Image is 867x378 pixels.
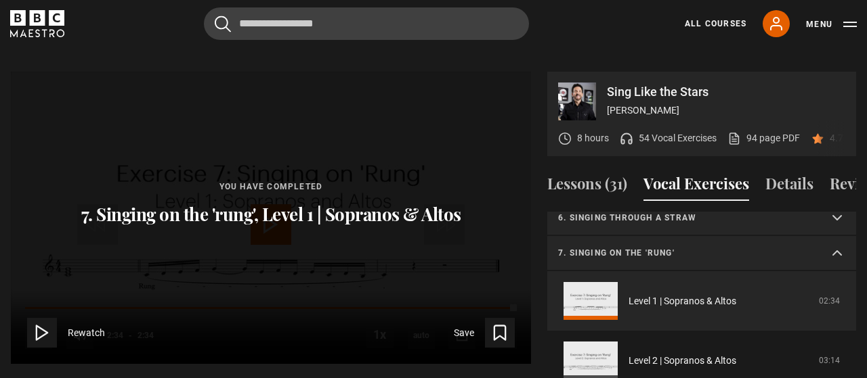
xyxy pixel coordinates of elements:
button: Save [454,318,515,348]
button: Toggle navigation [806,18,857,31]
button: Lessons (31) [547,172,627,201]
p: 8 hours [577,131,609,145]
summary: 6. Singing through a straw [547,201,856,236]
p: 7. Singing on the 'rung' [558,247,813,259]
a: Level 2 | Sopranos & Altos [629,354,736,368]
p: 7. Singing on the 'rung', Level 1 | Sopranos & Altos [81,204,461,225]
a: 94 page PDF [727,131,800,145]
button: Vocal Exercises [643,172,749,201]
input: Search [204,7,529,40]
button: Rewatch [27,318,105,348]
button: Details [765,172,813,201]
svg: BBC Maestro [10,10,64,37]
button: Submit the search query [215,16,231,32]
a: Level 1 | Sopranos & Altos [629,294,736,308]
span: Rewatch [68,326,105,340]
p: 54 Vocal Exercises [639,131,717,145]
p: Sing Like the Stars [607,86,845,98]
p: [PERSON_NAME] [607,103,845,118]
span: Save [454,326,474,340]
p: You have completed [81,181,461,193]
a: All Courses [685,18,746,30]
p: 6. Singing through a straw [558,212,813,224]
summary: 7. Singing on the 'rung' [547,236,856,271]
